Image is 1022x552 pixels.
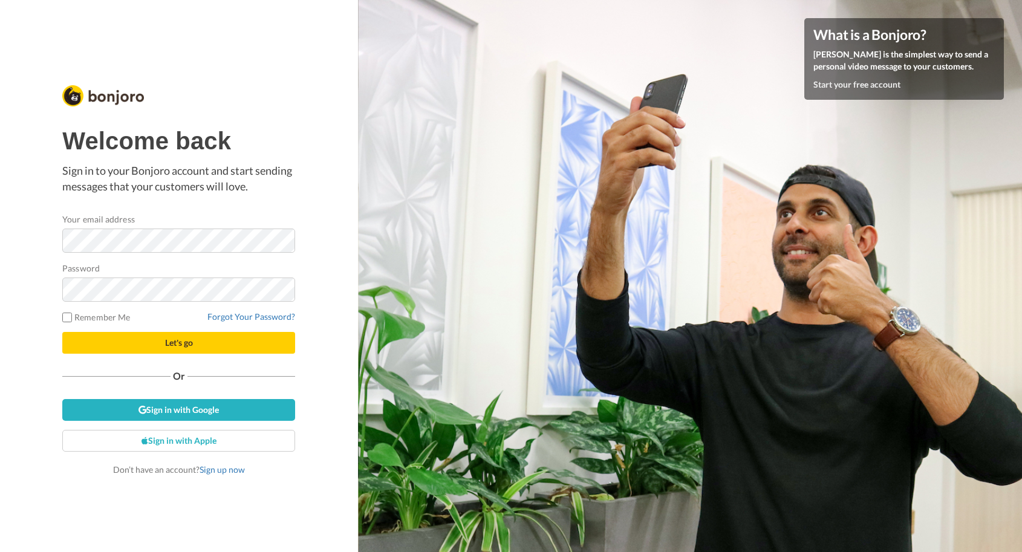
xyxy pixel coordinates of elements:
[813,79,900,89] a: Start your free account
[207,311,295,322] a: Forgot Your Password?
[62,163,295,194] p: Sign in to your Bonjoro account and start sending messages that your customers will love.
[62,311,130,323] label: Remember Me
[171,372,187,380] span: Or
[62,399,295,421] a: Sign in with Google
[62,128,295,154] h1: Welcome back
[113,464,245,475] span: Don’t have an account?
[165,337,193,348] span: Let's go
[62,332,295,354] button: Let's go
[62,262,100,274] label: Password
[813,27,995,42] h4: What is a Bonjoro?
[813,48,995,73] p: [PERSON_NAME] is the simplest way to send a personal video message to your customers.
[62,430,295,452] a: Sign in with Apple
[62,313,72,322] input: Remember Me
[62,213,134,226] label: Your email address
[200,464,245,475] a: Sign up now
